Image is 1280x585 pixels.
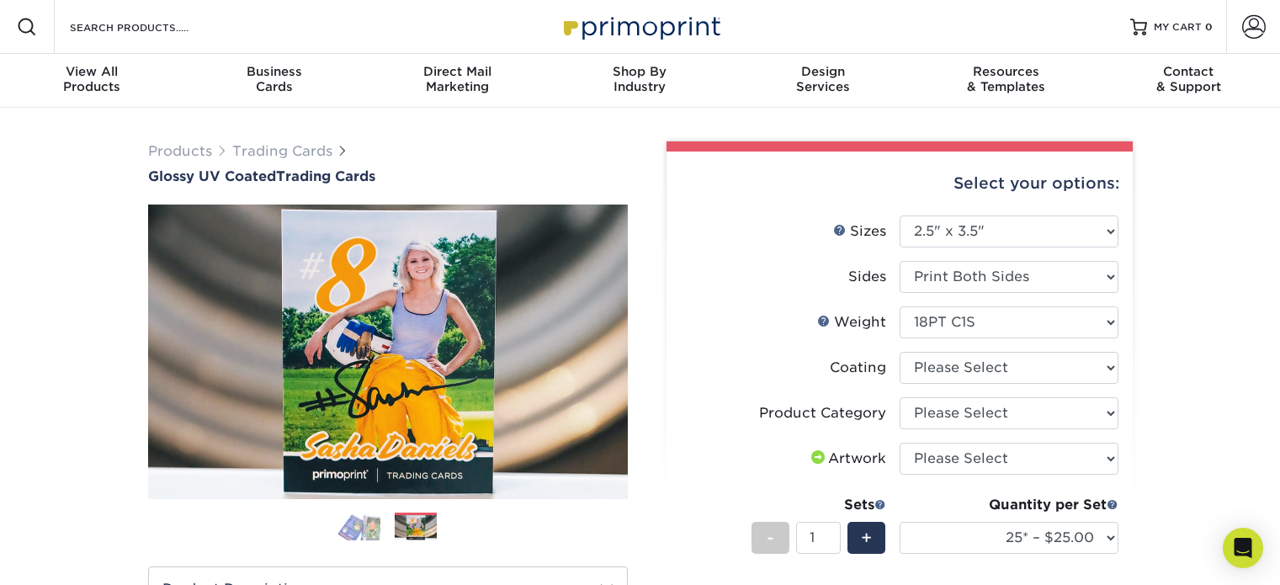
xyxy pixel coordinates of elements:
div: Sets [752,495,886,515]
div: Sides [848,267,886,287]
span: 0 [1205,21,1213,33]
div: Weight [817,312,886,332]
span: MY CART [1154,20,1202,35]
span: Business [183,64,365,79]
span: - [767,525,774,550]
img: Primoprint [556,8,725,45]
input: SEARCH PRODUCTS..... [68,17,232,37]
a: BusinessCards [183,54,365,108]
a: Resources& Templates [914,54,1097,108]
div: Services [731,64,914,94]
span: + [861,525,872,550]
div: & Templates [914,64,1097,94]
div: Coating [830,358,886,378]
span: Direct Mail [366,64,549,79]
div: Artwork [808,449,886,469]
div: Sizes [833,221,886,242]
div: Product Category [759,403,886,423]
div: Open Intercom Messenger [1223,528,1263,568]
div: Industry [549,64,731,94]
a: Glossy UV CoatedTrading Cards [148,168,628,184]
img: Trading Cards 01 [338,513,380,541]
span: Contact [1097,64,1280,79]
div: Cards [183,64,365,94]
span: Resources [914,64,1097,79]
span: Shop By [549,64,731,79]
div: Select your options: [680,152,1119,215]
div: Marketing [366,64,549,94]
a: Contact& Support [1097,54,1280,108]
img: Glossy UV Coated 02 [148,205,628,499]
div: Quantity per Set [900,495,1118,515]
span: Glossy UV Coated [148,168,276,184]
span: Design [731,64,914,79]
a: Direct MailMarketing [366,54,549,108]
iframe: Google Customer Reviews [4,534,143,579]
a: Products [148,143,212,159]
a: DesignServices [731,54,914,108]
a: Shop ByIndustry [549,54,731,108]
a: Trading Cards [232,143,332,159]
h1: Trading Cards [148,168,628,184]
div: & Support [1097,64,1280,94]
img: Trading Cards 02 [395,515,437,540]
